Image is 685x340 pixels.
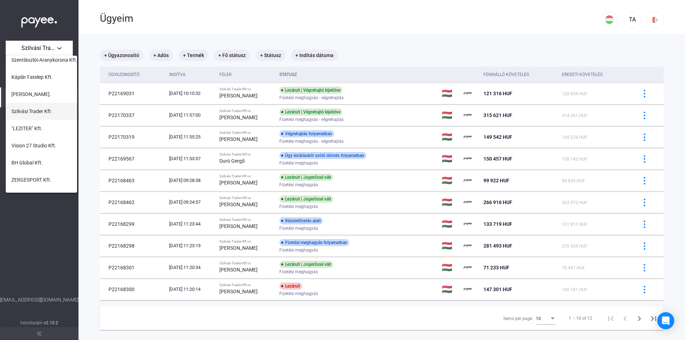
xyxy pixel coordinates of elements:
div: Open Intercom Messenger [657,312,674,329]
span: Szentlászlói-Aranykorona Kft. [11,56,77,64]
span: Szilvási Trader Kft [11,107,51,116]
span: Vision 27 Studio Kft. [11,141,56,150]
span: [PERSON_NAME]. [11,90,51,98]
span: Káplár Fatelep Kft. [11,73,53,81]
span: ZERGESPORT Kft. [11,176,51,184]
span: BH Global Kft. [11,158,43,167]
span: "LEZITER" Kft. [11,124,42,133]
